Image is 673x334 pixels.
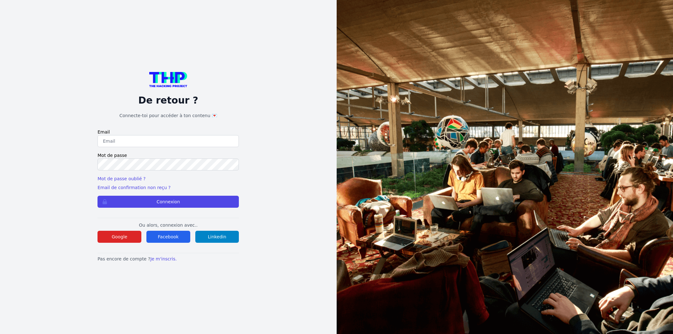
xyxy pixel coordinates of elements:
[195,231,239,243] button: Linkedin
[149,72,187,87] img: logo
[97,95,239,106] p: De retour ?
[97,222,239,228] p: Ou alors, connexion avec..
[97,129,239,135] label: Email
[97,256,239,262] p: Pas encore de compte ?
[97,196,239,208] button: Connexion
[97,176,145,181] a: Mot de passe oublié ?
[97,112,239,119] h1: Connecte-toi pour accéder à ton contenu 💌
[97,152,239,158] label: Mot de passe
[150,256,177,261] a: Je m'inscris.
[146,231,190,243] button: Facebook
[97,185,170,190] a: Email de confirmation non reçu ?
[97,135,239,147] input: Email
[97,231,141,243] button: Google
